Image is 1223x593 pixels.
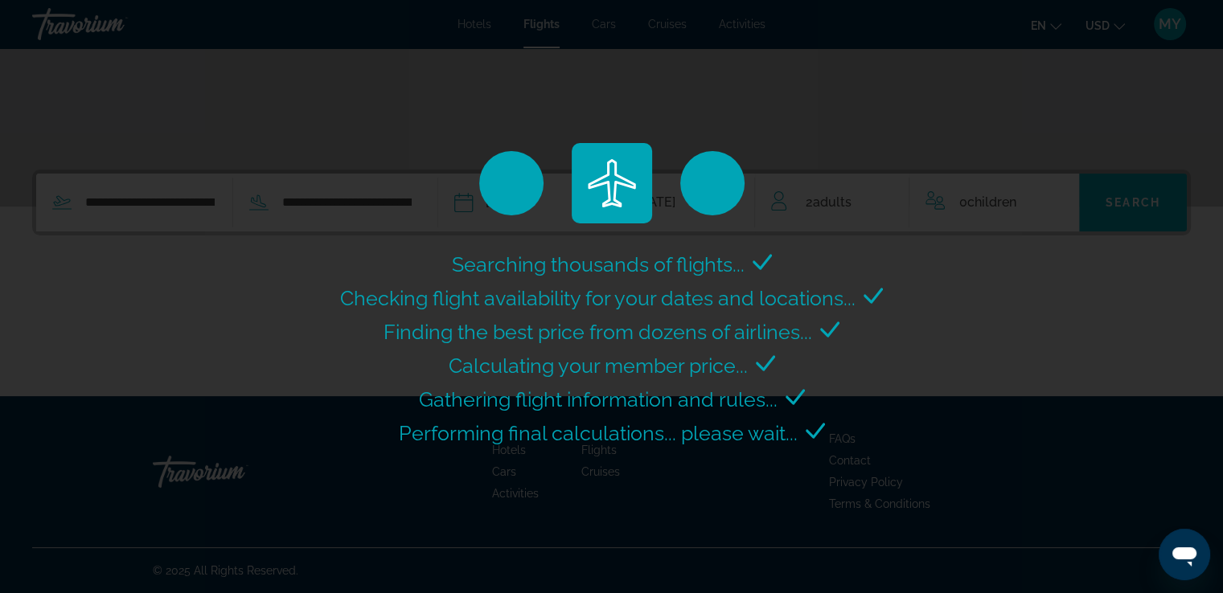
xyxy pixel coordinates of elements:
[1159,529,1210,580] iframe: Button to launch messaging window
[449,354,748,378] span: Calculating your member price...
[419,387,778,411] span: Gathering flight information and rules...
[452,252,745,276] span: Searching thousands of flights...
[399,421,798,445] span: Performing final calculations... please wait...
[340,286,856,310] span: Checking flight availability for your dates and locations...
[384,320,812,344] span: Finding the best price from dozens of airlines...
